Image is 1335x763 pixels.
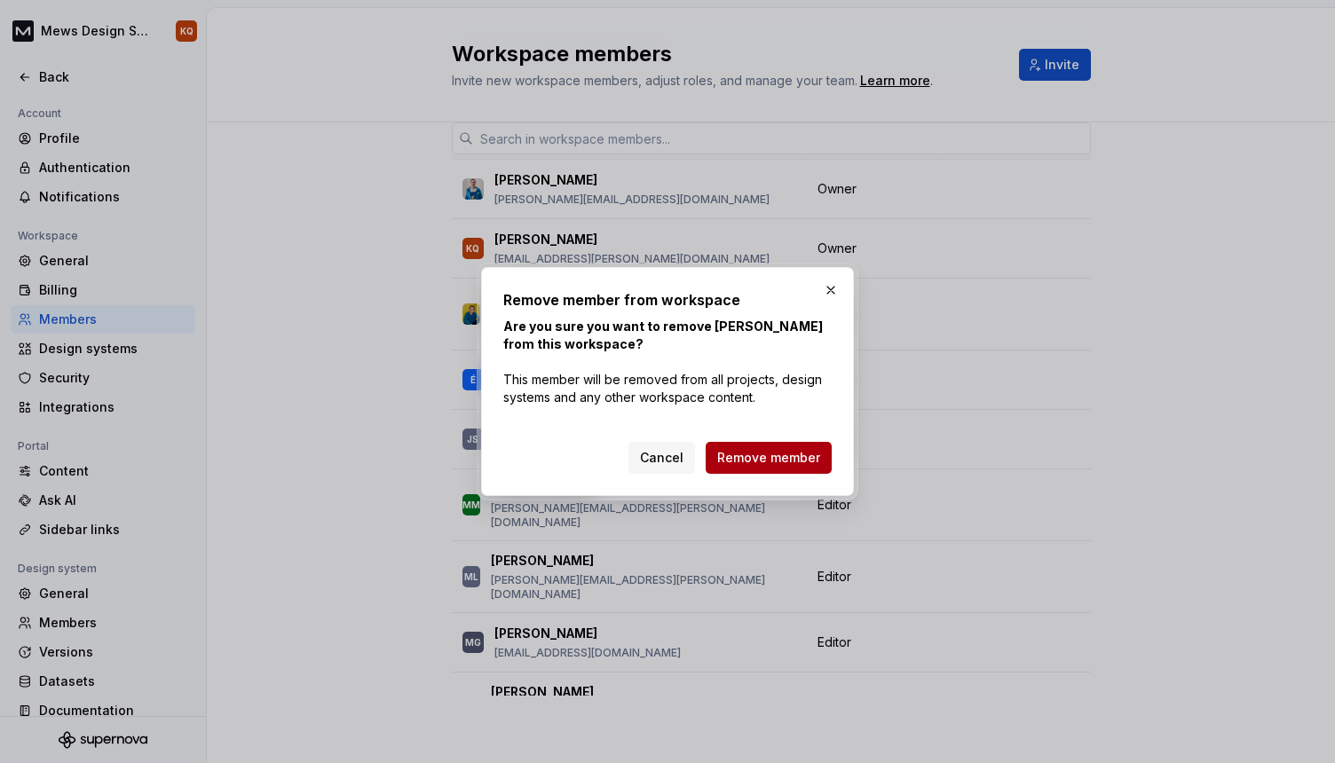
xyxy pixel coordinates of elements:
span: Cancel [640,449,683,467]
span: Remove member [717,449,820,467]
p: This member will be removed from all projects, design systems and any other workspace content. [503,318,832,406]
h2: Remove member from workspace [503,289,832,311]
button: Cancel [628,442,695,474]
button: Remove member [706,442,832,474]
b: Are you sure you want to remove [PERSON_NAME] from this workspace? [503,319,823,351]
